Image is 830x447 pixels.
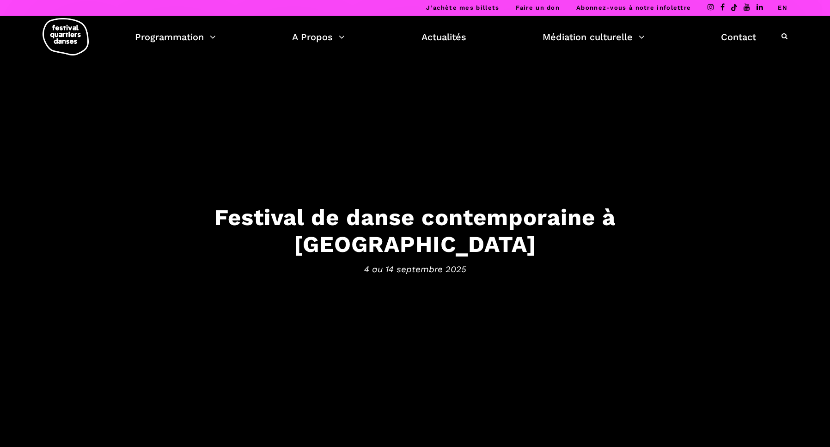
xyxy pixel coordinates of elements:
[543,29,645,45] a: Médiation culturelle
[128,263,702,276] span: 4 au 14 septembre 2025
[292,29,345,45] a: A Propos
[421,29,466,45] a: Actualités
[135,29,216,45] a: Programmation
[721,29,756,45] a: Contact
[778,4,787,11] a: EN
[426,4,499,11] a: J’achète mes billets
[128,203,702,258] h3: Festival de danse contemporaine à [GEOGRAPHIC_DATA]
[576,4,691,11] a: Abonnez-vous à notre infolettre
[516,4,560,11] a: Faire un don
[43,18,89,55] img: logo-fqd-med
